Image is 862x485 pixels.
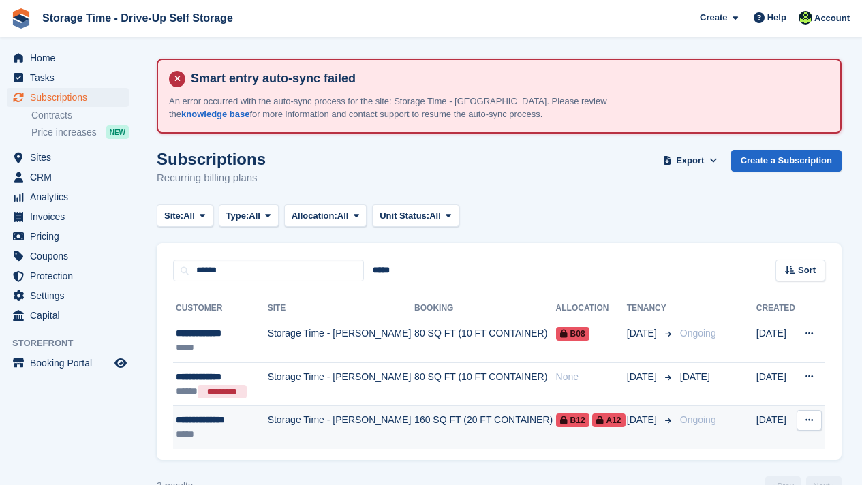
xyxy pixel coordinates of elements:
[112,355,129,371] a: Preview store
[268,319,414,363] td: Storage Time - [PERSON_NAME]
[292,209,337,223] span: Allocation:
[30,68,112,87] span: Tasks
[30,227,112,246] span: Pricing
[169,95,646,121] p: An error occurred with the auto-sync process for the site: Storage Time - [GEOGRAPHIC_DATA]. Plea...
[30,207,112,226] span: Invoices
[183,209,195,223] span: All
[627,370,660,384] span: [DATE]
[680,371,710,382] span: [DATE]
[219,204,279,227] button: Type: All
[30,187,112,206] span: Analytics
[185,71,829,87] h4: Smart entry auto-sync failed
[31,109,129,122] a: Contracts
[11,8,31,29] img: stora-icon-8386f47178a22dfd0bd8f6a31ec36ba5ce8667c1dd55bd0f319d3a0aa187defe.svg
[30,148,112,167] span: Sites
[7,207,129,226] a: menu
[414,362,556,406] td: 80 SQ FT (10 FT CONTAINER)
[173,298,268,319] th: Customer
[157,170,266,186] p: Recurring billing plans
[30,306,112,325] span: Capital
[164,209,183,223] span: Site:
[372,204,459,227] button: Unit Status: All
[627,413,660,427] span: [DATE]
[767,11,786,25] span: Help
[30,286,112,305] span: Settings
[31,126,97,139] span: Price increases
[676,154,704,168] span: Export
[157,204,213,227] button: Site: All
[7,247,129,266] a: menu
[592,413,626,427] span: A12
[268,406,414,449] td: Storage Time - [PERSON_NAME]
[30,266,112,285] span: Protection
[30,247,112,266] span: Coupons
[680,414,716,425] span: Ongoing
[181,109,249,119] a: knowledge base
[157,150,266,168] h1: Subscriptions
[799,11,812,25] img: Laaibah Sarwar
[30,168,112,187] span: CRM
[268,298,414,319] th: Site
[660,150,720,172] button: Export
[7,266,129,285] a: menu
[249,209,260,223] span: All
[30,88,112,107] span: Subscriptions
[380,209,429,223] span: Unit Status:
[556,327,589,341] span: B08
[556,298,627,319] th: Allocation
[7,48,129,67] a: menu
[7,68,129,87] a: menu
[556,370,627,384] div: None
[814,12,850,25] span: Account
[756,406,796,449] td: [DATE]
[284,204,367,227] button: Allocation: All
[429,209,441,223] span: All
[556,413,589,427] span: B12
[7,88,129,107] a: menu
[7,306,129,325] a: menu
[226,209,249,223] span: Type:
[7,148,129,167] a: menu
[731,150,842,172] a: Create a Subscription
[414,298,556,319] th: Booking
[7,168,129,187] a: menu
[680,328,716,339] span: Ongoing
[7,286,129,305] a: menu
[7,227,129,246] a: menu
[627,326,660,341] span: [DATE]
[756,319,796,363] td: [DATE]
[7,354,129,373] a: menu
[7,187,129,206] a: menu
[627,298,675,319] th: Tenancy
[798,264,816,277] span: Sort
[31,125,129,140] a: Price increases NEW
[700,11,727,25] span: Create
[414,406,556,449] td: 160 SQ FT (20 FT CONTAINER)
[30,354,112,373] span: Booking Portal
[268,362,414,406] td: Storage Time - [PERSON_NAME]
[756,298,796,319] th: Created
[756,362,796,406] td: [DATE]
[30,48,112,67] span: Home
[337,209,349,223] span: All
[414,319,556,363] td: 80 SQ FT (10 FT CONTAINER)
[37,7,238,29] a: Storage Time - Drive-Up Self Storage
[106,125,129,139] div: NEW
[12,337,136,350] span: Storefront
